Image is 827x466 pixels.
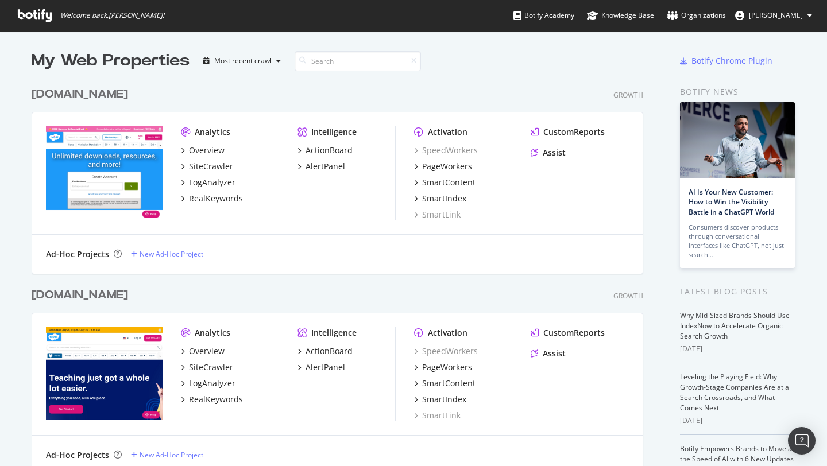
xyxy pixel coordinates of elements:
[680,86,795,98] div: Botify news
[131,450,203,460] a: New Ad-Hoc Project
[189,193,243,204] div: RealKeywords
[414,145,478,156] a: SpeedWorkers
[691,55,772,67] div: Botify Chrome Plugin
[414,161,472,172] a: PageWorkers
[422,394,466,405] div: SmartIndex
[428,126,467,138] div: Activation
[531,348,566,359] a: Assist
[46,248,109,260] div: Ad-Hoc Projects
[680,310,790,341] a: Why Mid-Sized Brands Should Use IndexNow to Accelerate Organic Search Growth
[181,345,225,357] a: Overview
[689,223,786,259] div: Consumers discover products through conversational interfaces like ChatGPT, not just search…
[46,126,163,219] img: twinkl.co.uk
[680,444,794,464] a: Botify Empowers Brands to Move at the Speed of AI with 6 New Updates
[140,450,203,460] div: New Ad-Hoc Project
[667,10,726,21] div: Organizations
[189,177,235,188] div: LogAnalyzer
[422,177,476,188] div: SmartContent
[513,10,574,21] div: Botify Academy
[60,11,164,20] span: Welcome back, [PERSON_NAME] !
[140,249,203,259] div: New Ad-Hoc Project
[543,126,605,138] div: CustomReports
[214,57,272,64] div: Most recent crawl
[613,90,643,100] div: Growth
[422,193,466,204] div: SmartIndex
[181,378,235,389] a: LogAnalyzer
[543,348,566,359] div: Assist
[680,415,795,426] div: [DATE]
[199,52,285,70] button: Most recent crawl
[32,86,128,103] div: [DOMAIN_NAME]
[306,161,345,172] div: AlertPanel
[306,345,353,357] div: ActionBoard
[306,145,353,156] div: ActionBoard
[680,372,789,413] a: Leveling the Playing Field: Why Growth-Stage Companies Are at a Search Crossroads, and What Comes...
[181,362,233,373] a: SiteCrawler
[531,327,605,339] a: CustomReports
[32,287,133,304] a: [DOMAIN_NAME]
[726,6,821,25] button: [PERSON_NAME]
[613,291,643,301] div: Growth
[531,147,566,158] a: Assist
[181,394,243,405] a: RealKeywords
[680,344,795,354] div: [DATE]
[414,193,466,204] a: SmartIndex
[414,410,461,421] a: SmartLink
[189,362,233,373] div: SiteCrawler
[680,285,795,298] div: Latest Blog Posts
[689,187,774,216] a: AI Is Your New Customer: How to Win the Visibility Battle in a ChatGPT World
[414,394,466,405] a: SmartIndex
[414,378,476,389] a: SmartContent
[311,126,357,138] div: Intelligence
[422,161,472,172] div: PageWorkers
[189,394,243,405] div: RealKeywords
[680,102,795,178] img: AI Is Your New Customer: How to Win the Visibility Battle in a ChatGPT World
[531,126,605,138] a: CustomReports
[788,427,816,455] div: Open Intercom Messenger
[297,362,345,373] a: AlertPanel
[189,378,235,389] div: LogAnalyzer
[46,449,109,461] div: Ad-Hoc Projects
[422,378,476,389] div: SmartContent
[414,362,472,373] a: PageWorkers
[297,161,345,172] a: AlertPanel
[306,362,345,373] div: AlertPanel
[195,327,230,339] div: Analytics
[46,327,163,420] img: twinkl.com
[181,193,243,204] a: RealKeywords
[414,345,478,357] a: SpeedWorkers
[181,161,233,172] a: SiteCrawler
[422,362,472,373] div: PageWorkers
[181,177,235,188] a: LogAnalyzer
[189,161,233,172] div: SiteCrawler
[32,49,190,72] div: My Web Properties
[295,51,421,71] input: Search
[181,145,225,156] a: Overview
[680,55,772,67] a: Botify Chrome Plugin
[32,86,133,103] a: [DOMAIN_NAME]
[543,327,605,339] div: CustomReports
[311,327,357,339] div: Intelligence
[189,345,225,357] div: Overview
[297,345,353,357] a: ActionBoard
[195,126,230,138] div: Analytics
[543,147,566,158] div: Assist
[189,145,225,156] div: Overview
[749,10,803,20] span: Hannah Coe
[428,327,467,339] div: Activation
[414,177,476,188] a: SmartContent
[131,249,203,259] a: New Ad-Hoc Project
[32,287,128,304] div: [DOMAIN_NAME]
[414,209,461,220] a: SmartLink
[587,10,654,21] div: Knowledge Base
[297,145,353,156] a: ActionBoard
